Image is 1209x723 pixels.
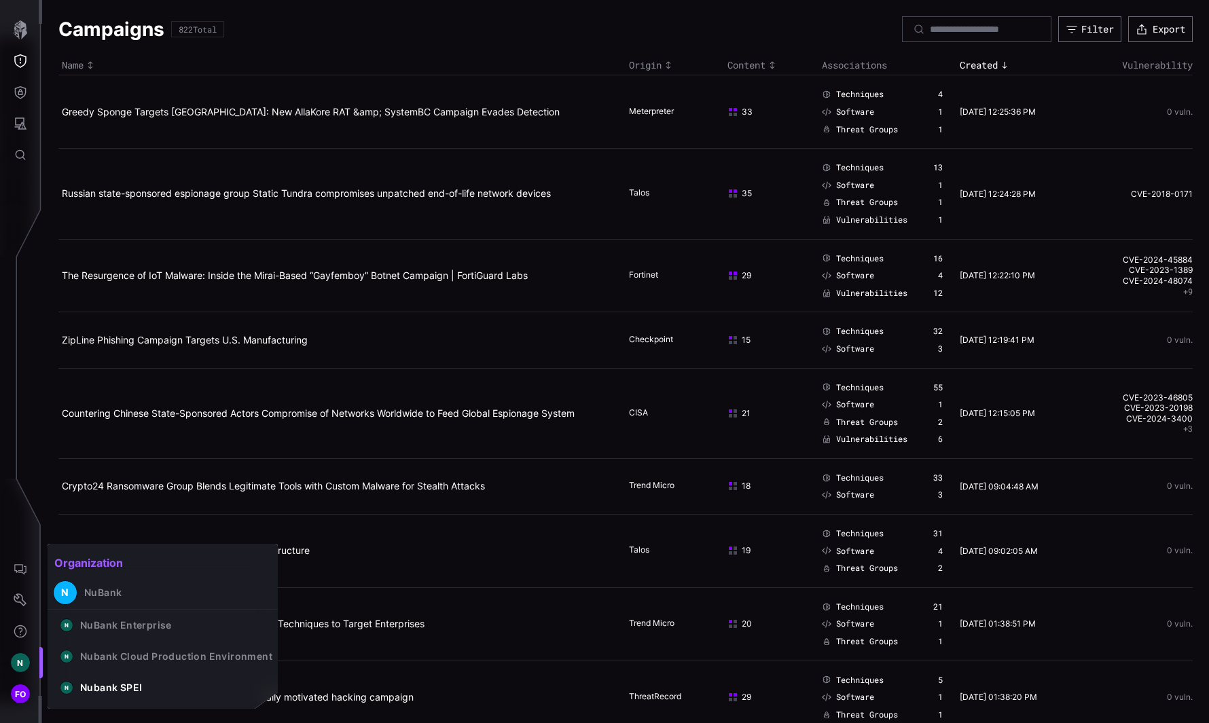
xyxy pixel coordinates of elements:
div: NuBank Enterprise [80,619,172,631]
button: NNubank SPEI [54,672,278,703]
button: NNubank Cloud Production Environment [54,641,278,672]
button: NNuBank Enterprise [54,610,278,641]
span: N [65,652,69,661]
h2: Organization [48,549,278,576]
div: Nubank SPEI [80,682,142,694]
span: N [65,620,69,630]
span: N [61,584,69,601]
div: NuBank [84,587,122,599]
button: NNuBank [48,576,278,609]
div: Nubank Cloud Production Environment [80,650,272,663]
span: N [65,683,69,692]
